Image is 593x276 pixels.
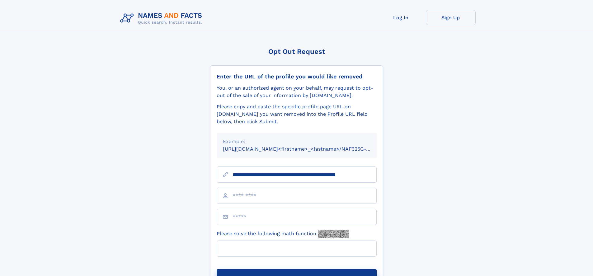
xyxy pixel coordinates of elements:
img: Logo Names and Facts [118,10,207,27]
div: Opt Out Request [210,48,383,55]
div: Example: [223,138,370,145]
div: Please copy and paste the specific profile page URL on [DOMAIN_NAME] you want removed into the Pr... [217,103,377,125]
a: Log In [376,10,426,25]
a: Sign Up [426,10,476,25]
div: Enter the URL of the profile you would like removed [217,73,377,80]
div: You, or an authorized agent on your behalf, may request to opt-out of the sale of your informatio... [217,84,377,99]
small: [URL][DOMAIN_NAME]<firstname>_<lastname>/NAF325G-xxxxxxxx [223,146,388,152]
label: Please solve the following math function: [217,230,349,238]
